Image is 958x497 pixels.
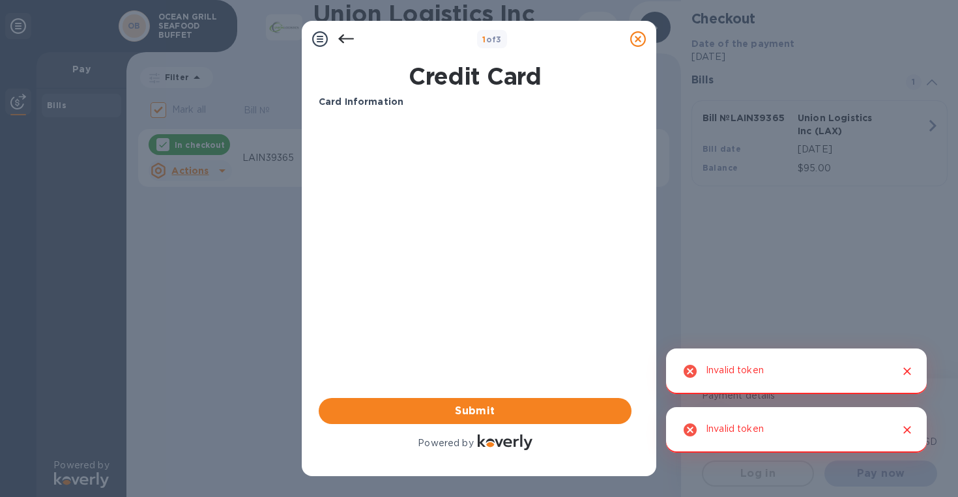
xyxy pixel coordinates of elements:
[706,359,764,384] div: Invalid token
[482,35,486,44] span: 1
[478,434,532,450] img: Logo
[329,403,621,419] span: Submit
[418,436,473,450] p: Powered by
[899,363,916,380] button: Close
[319,398,631,424] button: Submit
[313,63,637,90] h1: Credit Card
[899,421,916,438] button: Close
[706,418,764,442] div: Invalid token
[319,96,403,107] b: Card Information
[482,35,502,44] b: of 3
